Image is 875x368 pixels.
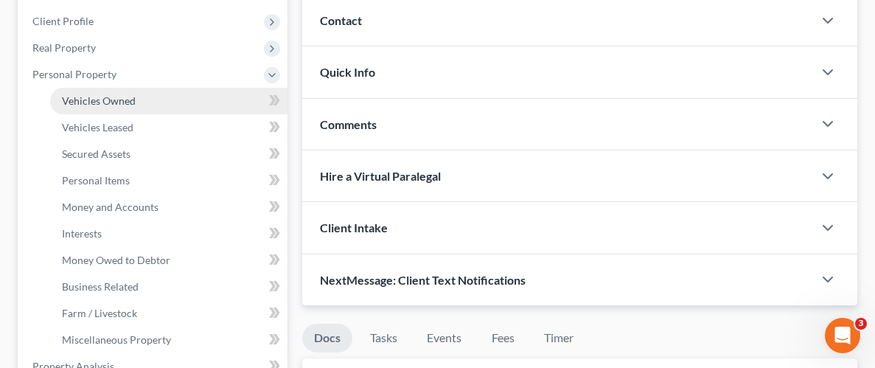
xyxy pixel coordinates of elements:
iframe: Intercom live chat [825,318,860,353]
span: Client Intake [320,221,388,235]
a: Vehicles Leased [50,114,287,141]
span: Farm / Livestock [62,307,137,319]
span: Money Owed to Debtor [62,254,170,266]
span: Money and Accounts [62,201,158,213]
a: Miscellaneous Property [50,327,287,353]
span: Business Related [62,280,139,293]
span: Contact [320,13,362,27]
a: Personal Items [50,167,287,194]
span: Vehicles Leased [62,121,133,133]
span: Secured Assets [62,147,130,160]
a: Vehicles Owned [50,88,287,114]
span: Quick Info [320,65,375,79]
a: Events [415,324,473,353]
a: Timer [532,324,585,353]
span: Hire a Virtual Paralegal [320,169,441,183]
a: Secured Assets [50,141,287,167]
span: Real Property [32,41,96,54]
span: Client Profile [32,15,94,27]
span: Interests [62,227,102,240]
span: 3 [855,318,867,330]
a: Interests [50,221,287,247]
span: NextMessage: Client Text Notifications [320,273,526,287]
a: Docs [302,324,352,353]
a: Fees [479,324,526,353]
span: Personal Items [62,174,130,187]
span: Comments [320,117,377,131]
span: Personal Property [32,68,116,80]
a: Tasks [358,324,409,353]
a: Money and Accounts [50,194,287,221]
span: Miscellaneous Property [62,333,171,346]
span: Vehicles Owned [62,94,136,107]
a: Money Owed to Debtor [50,247,287,274]
a: Farm / Livestock [50,300,287,327]
a: Business Related [50,274,287,300]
